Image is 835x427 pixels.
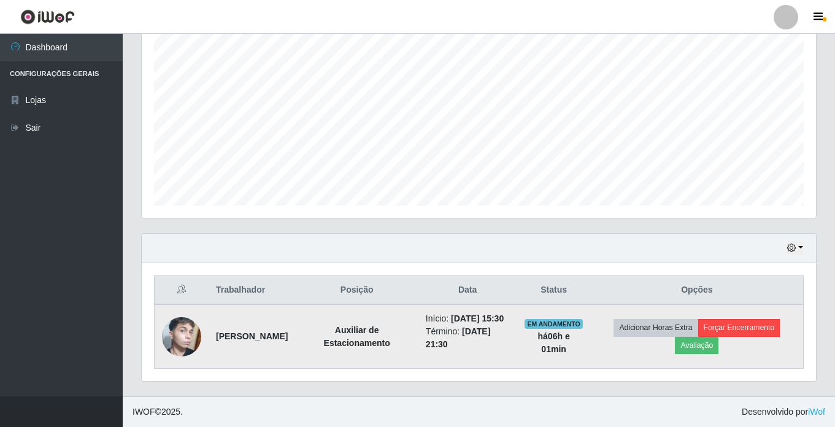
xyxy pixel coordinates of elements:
[742,406,825,418] span: Desenvolvido por
[591,276,804,305] th: Opções
[133,406,183,418] span: © 2025 .
[162,304,201,369] img: 1741780922783.jpeg
[675,337,718,354] button: Avaliação
[426,325,510,351] li: Término:
[517,276,590,305] th: Status
[20,9,75,25] img: CoreUI Logo
[698,319,780,336] button: Forçar Encerramento
[216,331,288,341] strong: [PERSON_NAME]
[295,276,418,305] th: Posição
[614,319,698,336] button: Adicionar Horas Extra
[451,314,504,323] time: [DATE] 15:30
[426,312,510,325] li: Início:
[209,276,295,305] th: Trabalhador
[538,331,570,354] strong: há 06 h e 01 min
[808,407,825,417] a: iWof
[324,325,390,348] strong: Auxiliar de Estacionamento
[525,319,583,329] span: EM ANDAMENTO
[133,407,155,417] span: IWOF
[418,276,517,305] th: Data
